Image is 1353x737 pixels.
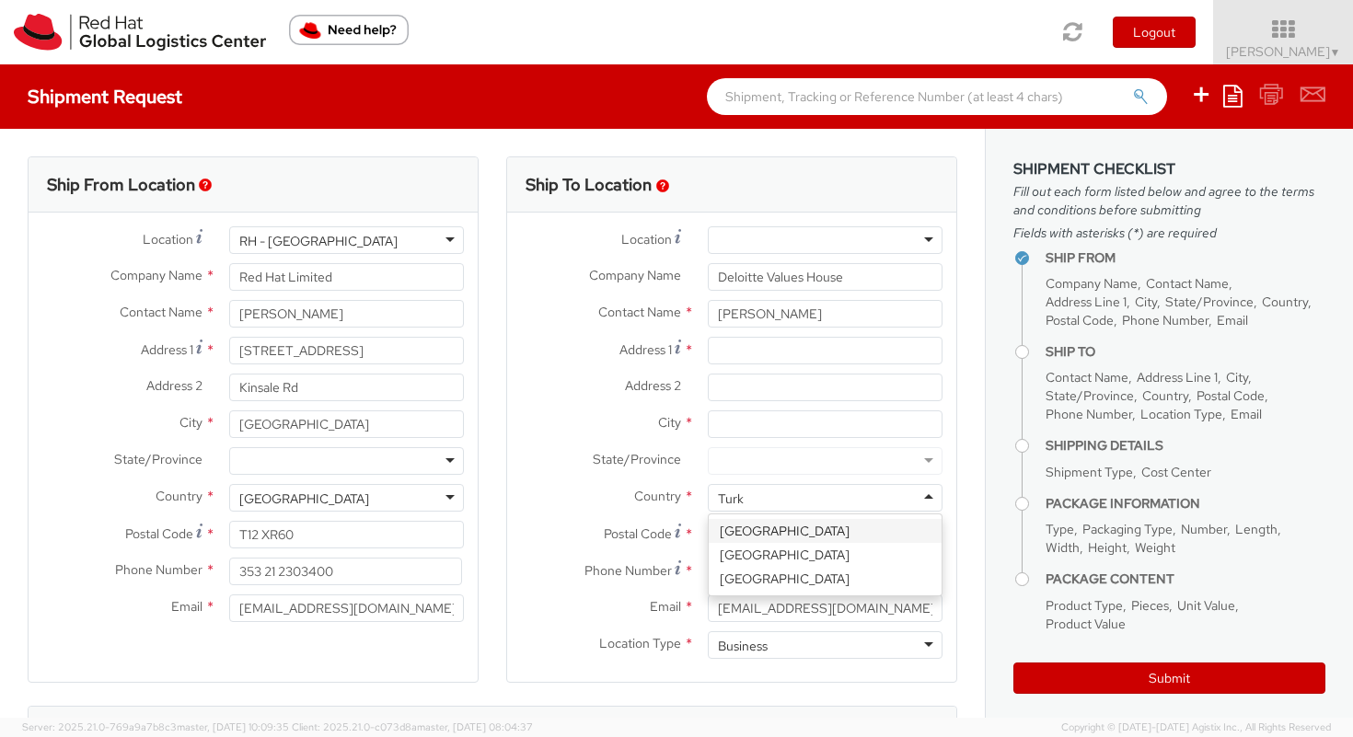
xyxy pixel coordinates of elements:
[599,635,681,651] span: Location Type
[1088,539,1127,556] span: Height
[1197,387,1265,404] span: Postal Code
[239,489,369,508] div: [GEOGRAPHIC_DATA]
[28,86,182,107] h4: Shipment Request
[156,488,202,504] span: Country
[1046,312,1114,328] span: Postal Code
[1046,251,1325,265] h4: Ship From
[1082,521,1173,537] span: Packaging Type
[1046,616,1126,632] span: Product Value
[177,720,289,733] span: master, [DATE] 10:09:35
[1226,369,1248,386] span: City
[1013,662,1325,694] button: Submit
[1113,17,1196,48] button: Logout
[114,451,202,467] span: State/Province
[289,15,409,45] button: Need help?
[239,232,398,250] div: RH - [GEOGRAPHIC_DATA]
[22,720,289,733] span: Server: 2025.21.0-769a9a7b8c3
[1131,597,1169,614] span: Pieces
[125,525,193,542] span: Postal Code
[1181,521,1227,537] span: Number
[110,267,202,283] span: Company Name
[604,525,672,542] span: Postal Code
[598,304,681,320] span: Contact Name
[146,377,202,394] span: Address 2
[634,488,681,504] span: Country
[1142,387,1188,404] span: Country
[1165,294,1254,310] span: State/Province
[47,176,195,194] h3: Ship From Location
[1135,539,1175,556] span: Weight
[1135,294,1157,310] span: City
[709,543,942,567] div: [GEOGRAPHIC_DATA]
[141,341,193,358] span: Address 1
[709,519,942,543] div: [GEOGRAPHIC_DATA]
[1046,294,1127,310] span: Address Line 1
[1046,497,1325,511] h4: Package Information
[1046,369,1128,386] span: Contact Name
[625,377,681,394] span: Address 2
[1046,387,1134,404] span: State/Province
[1046,521,1074,537] span: Type
[417,720,533,733] span: master, [DATE] 08:04:37
[619,341,672,358] span: Address 1
[650,598,681,615] span: Email
[1330,45,1341,60] span: ▼
[1140,406,1222,422] span: Location Type
[718,637,768,655] div: Business
[1262,294,1308,310] span: Country
[1231,406,1262,422] span: Email
[709,567,942,591] div: [GEOGRAPHIC_DATA]
[1046,572,1325,586] h4: Package Content
[115,561,202,578] span: Phone Number
[1122,312,1208,328] span: Phone Number
[1046,439,1325,453] h4: Shipping Details
[1177,597,1235,614] span: Unit Value
[171,598,202,615] span: Email
[707,78,1167,115] input: Shipment, Tracking or Reference Number (at least 4 chars)
[1217,312,1248,328] span: Email
[179,414,202,431] span: City
[1141,464,1211,480] span: Cost Center
[526,176,652,194] h3: Ship To Location
[1137,369,1218,386] span: Address Line 1
[292,720,533,733] span: Client: 2025.21.0-c073d8a
[1226,43,1341,60] span: [PERSON_NAME]
[593,451,681,467] span: State/Province
[1046,275,1138,292] span: Company Name
[1046,345,1325,359] h4: Ship To
[1235,521,1278,537] span: Length
[1061,720,1331,735] span: Copyright © [DATE]-[DATE] Agistix Inc., All Rights Reserved
[1046,597,1123,614] span: Product Type
[1146,275,1229,292] span: Contact Name
[589,267,681,283] span: Company Name
[1013,182,1325,219] span: Fill out each form listed below and agree to the terms and conditions before submitting
[120,304,202,320] span: Contact Name
[1046,464,1133,480] span: Shipment Type
[143,231,193,248] span: Location
[1046,539,1080,556] span: Width
[658,414,681,431] span: City
[1046,406,1132,422] span: Phone Number
[1013,224,1325,242] span: Fields with asterisks (*) are required
[14,14,266,51] img: rh-logistics-00dfa346123c4ec078e1.svg
[1013,161,1325,178] h3: Shipment Checklist
[621,231,672,248] span: Location
[584,562,672,579] span: Phone Number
